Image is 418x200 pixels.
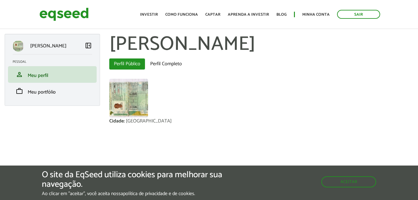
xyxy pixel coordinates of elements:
a: personMeu perfil [13,71,92,78]
span: Meu perfil [28,71,48,80]
h5: O site da EqSeed utiliza cookies para melhorar sua navegação. [42,170,243,189]
a: Blog [276,13,287,17]
a: Minha conta [302,13,330,17]
img: Foto de Raimundo Nonato Vieira Pinto [109,79,148,118]
a: Colapsar menu [85,42,92,50]
a: Perfil Público [109,58,145,70]
div: [GEOGRAPHIC_DATA] [126,119,172,124]
a: Captar [205,13,220,17]
li: Meu portfólio [8,83,97,99]
p: Ao clicar em "aceitar", você aceita nossa . [42,191,243,197]
a: Perfil Completo [146,58,187,70]
a: Investir [140,13,158,17]
img: EqSeed [39,6,89,22]
span: Meu portfólio [28,88,56,96]
h1: [PERSON_NAME] [109,34,414,55]
span: : [124,117,125,125]
a: Ver perfil do usuário. [109,79,148,118]
h2: Pessoal [13,60,97,64]
span: left_panel_close [85,42,92,49]
span: person [16,71,23,78]
span: work [16,87,23,95]
li: Meu perfil [8,66,97,83]
button: Aceitar [321,176,376,187]
a: workMeu portfólio [13,87,92,95]
a: Sair [337,10,380,19]
div: Cidade [109,119,126,124]
a: Como funciona [165,13,198,17]
a: Aprenda a investir [228,13,269,17]
a: política de privacidade e de cookies [123,191,194,196]
p: [PERSON_NAME] [30,43,66,49]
